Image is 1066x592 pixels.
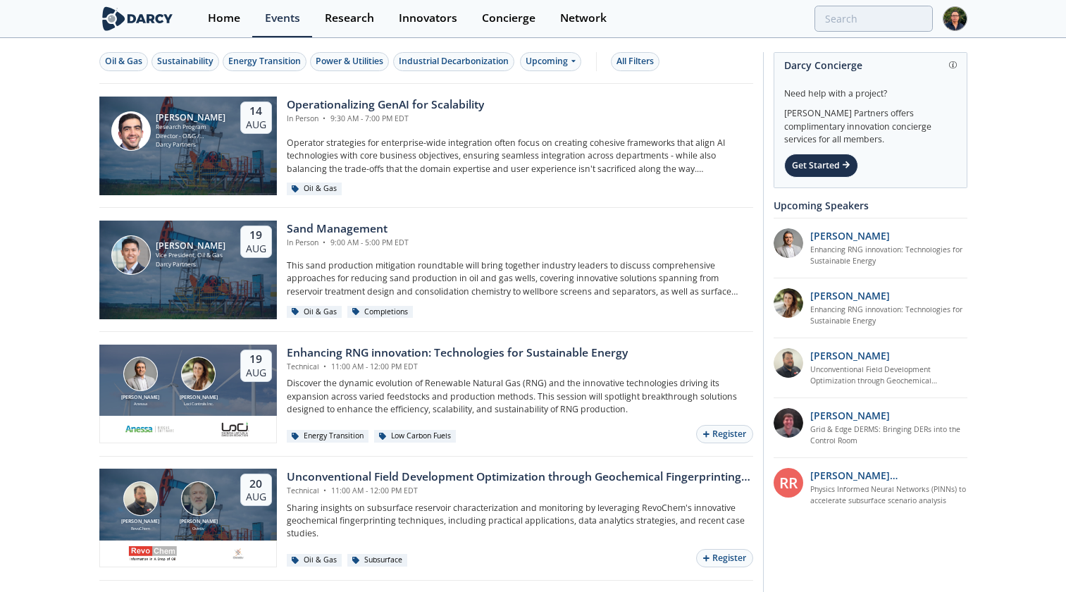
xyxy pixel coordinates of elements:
div: Innovators [399,13,457,24]
a: Enhancing RNG innovation: Technologies for Sustainable Energy [810,245,967,267]
div: 20 [246,477,266,491]
img: Sami Sultan [111,111,151,151]
div: Home [208,13,240,24]
p: [PERSON_NAME] [810,348,890,363]
p: [PERSON_NAME] [810,228,890,243]
div: Ovintiv [177,526,221,531]
a: Physics Informed Neural Networks (PINNs) to accelerate subsurface scenario analysis [810,484,967,507]
div: Technical 11:00 AM - 12:00 PM EDT [287,486,753,497]
iframe: chat widget [1007,536,1052,578]
img: 2b793097-40cf-4f6d-9bc3-4321a642668f [219,421,250,438]
img: John Sinclair [181,481,216,516]
img: accc9a8e-a9c1-4d58-ae37-132228efcf55 [774,408,803,438]
p: Sharing insights on subsurface reservoir characterization and monitoring by leveraging RevoChem's... [287,502,753,541]
div: [PERSON_NAME] [156,113,228,123]
div: [PERSON_NAME] [156,241,225,251]
a: Enhancing RNG innovation: Technologies for Sustainable Energy [810,304,967,327]
div: In Person 9:00 AM - 5:00 PM EDT [287,238,409,249]
div: Low Carbon Fuels [374,430,457,443]
div: Enhancing RNG innovation: Technologies for Sustainable Energy [287,345,628,362]
div: Aug [246,118,266,131]
button: Oil & Gas [99,52,148,71]
div: RevoChem [118,526,162,531]
div: Aug [246,366,266,379]
div: [PERSON_NAME] [177,518,221,526]
div: Oil & Gas [287,183,342,195]
div: Completions [347,306,414,319]
span: • [321,486,329,495]
img: ovintiv.com.png [230,545,247,562]
div: Research Program Director - O&G / Sustainability [156,123,228,140]
div: Operationalizing GenAI for Scalability [287,97,484,113]
div: Darcy Concierge [784,53,957,78]
div: 19 [246,352,266,366]
p: Operator strategies for enterprise-wide integration often focus on creating cohesive frameworks t... [287,137,753,175]
div: 14 [246,104,266,118]
div: Energy Transition [228,55,301,68]
div: Subsurface [347,554,408,567]
div: Network [560,13,607,24]
img: 737ad19b-6c50-4cdf-92c7-29f5966a019e [774,288,803,318]
div: Sand Management [287,221,409,238]
div: [PERSON_NAME] [118,518,162,526]
a: Amir Akbari [PERSON_NAME] Anessa Nicole Neff [PERSON_NAME] Loci Controls Inc. 19 Aug Enhancing RN... [99,345,753,443]
div: Events [265,13,300,24]
div: All Filters [616,55,654,68]
a: Ron Sasaki [PERSON_NAME] Vice President, Oil & Gas Darcy Partners 19 Aug Sand Management In Perso... [99,221,753,319]
div: Darcy Partners [156,140,228,149]
div: Vice President, Oil & Gas [156,251,225,260]
div: Power & Utilities [316,55,383,68]
button: Industrial Decarbonization [393,52,514,71]
button: All Filters [611,52,659,71]
div: Concierge [482,13,535,24]
div: RR [774,468,803,498]
div: [PERSON_NAME] [118,394,162,402]
a: Sami Sultan [PERSON_NAME] Research Program Director - O&G / Sustainability Darcy Partners 14 Aug ... [99,97,753,195]
div: Sustainability [157,55,213,68]
img: 2k2ez1SvSiOh3gKHmcgF [774,348,803,378]
div: Unconventional Field Development Optimization through Geochemical Fingerprinting Technology [287,469,753,486]
div: [PERSON_NAME] [177,394,221,402]
img: 1fdb2308-3d70-46db-bc64-f6eabefcce4d [774,228,803,258]
img: information.svg [949,61,957,69]
img: Bob Aylsworth [123,481,158,516]
div: Upcoming Speakers [774,193,967,218]
div: Aug [246,242,266,255]
div: Energy Transition [287,430,369,443]
div: In Person 9:30 AM - 7:00 PM EDT [287,113,484,125]
p: This sand production mitigation roundtable will bring together industry leaders to discuss compre... [287,259,753,298]
div: Industrial Decarbonization [399,55,509,68]
div: Research [325,13,374,24]
button: Sustainability [151,52,219,71]
div: Technical 11:00 AM - 12:00 PM EDT [287,362,628,373]
img: Nicole Neff [181,357,216,391]
span: • [321,238,328,247]
div: Loci Controls Inc. [177,401,221,407]
input: Advanced Search [814,6,933,32]
span: • [321,362,329,371]
span: • [321,113,328,123]
button: Energy Transition [223,52,306,71]
button: Register [696,425,752,444]
img: logo-wide.svg [99,6,176,31]
div: Oil & Gas [287,554,342,567]
p: [PERSON_NAME] [810,288,890,303]
button: Register [696,549,752,568]
a: Bob Aylsworth [PERSON_NAME] RevoChem John Sinclair [PERSON_NAME] Ovintiv 20 Aug Unconventional Fi... [99,469,753,567]
p: [PERSON_NAME] [810,408,890,423]
p: [PERSON_NAME] [PERSON_NAME] [810,468,967,483]
div: Upcoming [520,52,581,71]
div: [PERSON_NAME] Partners offers complimentary innovation concierge services for all members. [784,100,957,147]
a: Grid & Edge DERMS: Bringing DERs into the Control Room [810,424,967,447]
a: Unconventional Field Development Optimization through Geochemical Fingerprinting Technology [810,364,967,387]
div: Need help with a project? [784,78,957,100]
div: Get Started [784,154,858,178]
div: Oil & Gas [287,306,342,319]
div: Oil & Gas [105,55,142,68]
div: Aug [246,491,266,503]
button: Power & Utilities [310,52,389,71]
div: 19 [246,228,266,242]
img: Amir Akbari [123,357,158,391]
img: Profile [943,6,967,31]
div: Darcy Partners [156,260,225,269]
